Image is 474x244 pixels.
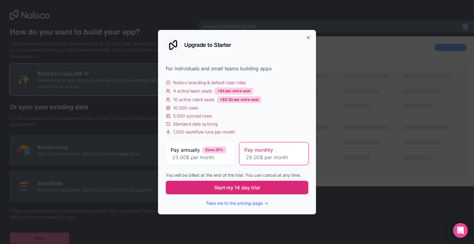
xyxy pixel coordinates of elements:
[173,97,214,103] span: 10 active client seats
[173,121,218,127] span: Standard data syncing
[173,129,235,135] span: 1,000 workflow runs per month
[244,154,303,161] span: ‏29.00 ‏$ per month
[173,88,212,94] span: 4 active team seats
[171,154,230,161] span: ‏23.00 ‏$ per month
[173,105,198,111] span: 10,000 rows
[173,113,212,119] span: 5,000 synced rows
[166,172,308,178] div: You will be billed at the end of the trial. You can cancel at any time.
[217,96,261,103] div: +$0.50 per extra seat
[166,181,308,194] button: Start my 14 day trial
[206,200,268,206] button: Take me to the pricing page →
[244,146,273,154] span: Pay monthly
[214,184,260,191] span: Start my 14 day trial
[173,80,246,86] span: Noloco branding & default User roles
[184,42,231,48] h2: Upgrade to Starter
[171,146,200,154] span: Pay annually
[202,147,226,153] div: Save 20%
[166,65,308,72] div: For individuals and small teams building apps
[214,88,253,94] div: +$4 per extra seat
